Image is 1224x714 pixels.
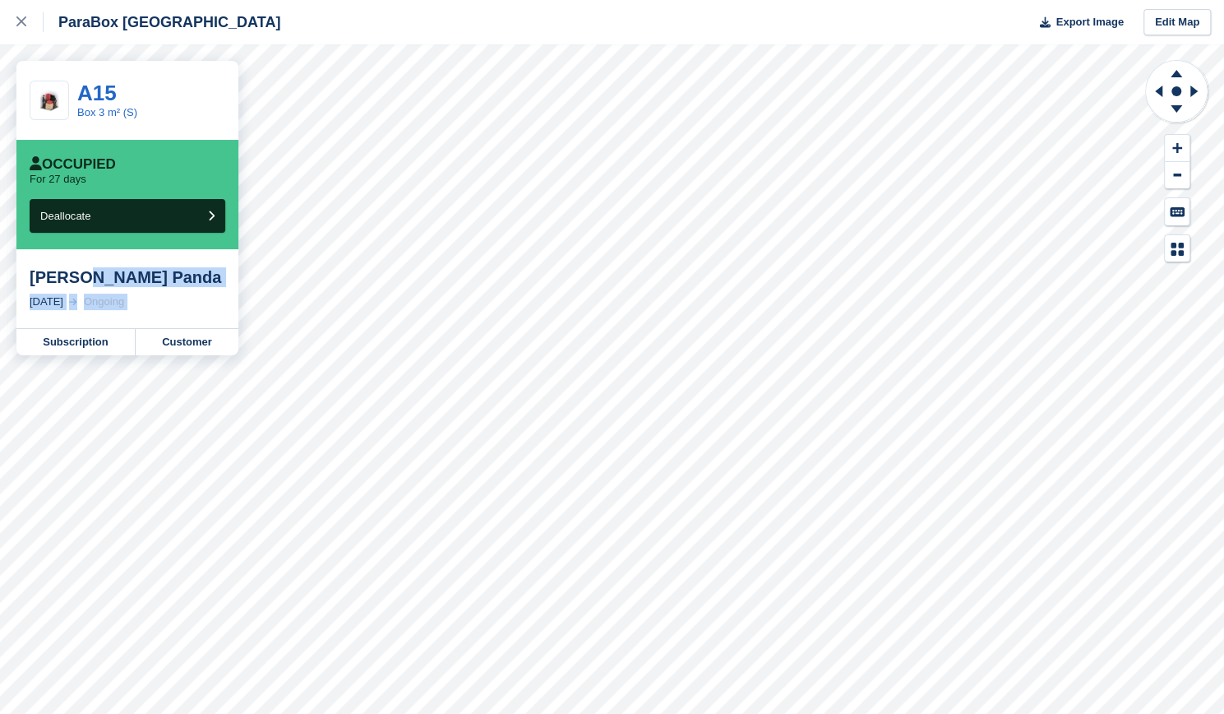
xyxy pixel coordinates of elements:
[1165,135,1189,162] button: Zoom In
[44,12,280,32] div: ParaBox [GEOGRAPHIC_DATA]
[30,267,225,287] div: [PERSON_NAME] Panda
[40,210,90,222] span: Deallocate
[77,81,117,105] a: A15
[30,81,68,119] img: box%20XS%203mq.png
[1143,9,1211,36] a: Edit Map
[1165,162,1189,189] button: Zoom Out
[1165,198,1189,225] button: Keyboard Shortcuts
[16,329,136,355] a: Subscription
[84,294,124,310] div: Ongoing
[1055,14,1123,30] span: Export Image
[30,199,225,233] button: Deallocate
[30,156,116,173] div: Occupied
[136,329,238,355] a: Customer
[30,294,63,310] div: [DATE]
[30,173,86,186] p: For 27 days
[69,299,77,305] img: arrow-right-light-icn-cde0832a797a2874e46488d9cf13f60e5c3a73dbe684e267c42b8395dfbc2abf.svg
[77,106,137,118] a: Box 3 m² (S)
[1165,235,1189,262] button: Map Legend
[1030,9,1124,36] button: Export Image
